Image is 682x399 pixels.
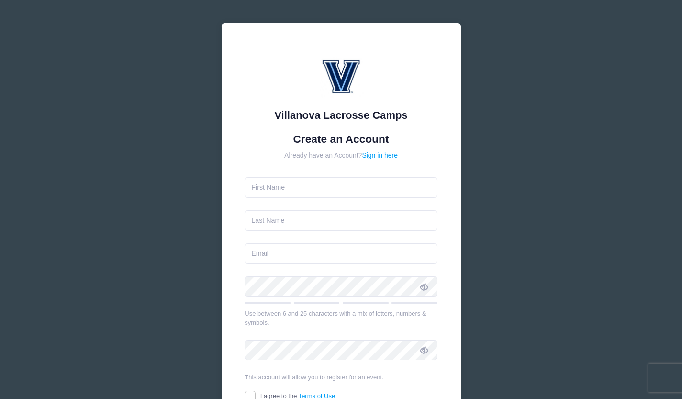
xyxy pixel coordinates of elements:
input: Email [245,243,437,264]
img: Villanova Lacrosse Camps [313,47,370,104]
div: Villanova Lacrosse Camps [245,107,437,123]
div: Use between 6 and 25 characters with a mix of letters, numbers & symbols. [245,309,437,328]
input: First Name [245,177,437,198]
a: Sign in here [362,151,398,159]
div: This account will allow you to register for an event. [245,373,437,382]
div: Already have an Account? [245,150,437,160]
input: Last Name [245,210,437,231]
h1: Create an Account [245,133,437,146]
